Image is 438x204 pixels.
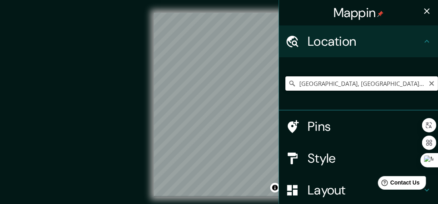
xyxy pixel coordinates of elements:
[308,33,422,49] h4: Location
[279,25,438,57] div: Location
[285,76,438,91] input: Pick your city or area
[308,182,422,198] h4: Layout
[367,173,429,195] iframe: Help widget launcher
[279,142,438,174] div: Style
[377,11,384,17] img: pin-icon.png
[308,150,422,166] h4: Style
[279,111,438,142] div: Pins
[308,119,422,134] h4: Pins
[428,79,435,87] button: Clear
[154,13,284,196] canvas: Map
[333,5,384,21] h4: Mappin
[270,183,280,192] button: Toggle attribution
